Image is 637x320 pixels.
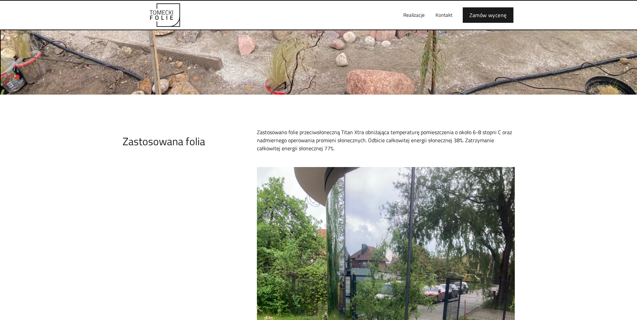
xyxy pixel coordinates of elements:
[123,135,241,148] h3: Zastosowana folia
[463,7,513,23] a: Zamów wycenę
[398,4,430,26] a: Realizacje
[257,156,515,164] p: ‍
[257,128,515,152] p: Zastosowano folie przeciwsłoneczną Titan Xtra obniżająca temperaturę pomieszczenia o około 6-...
[430,4,458,26] a: Kontakt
